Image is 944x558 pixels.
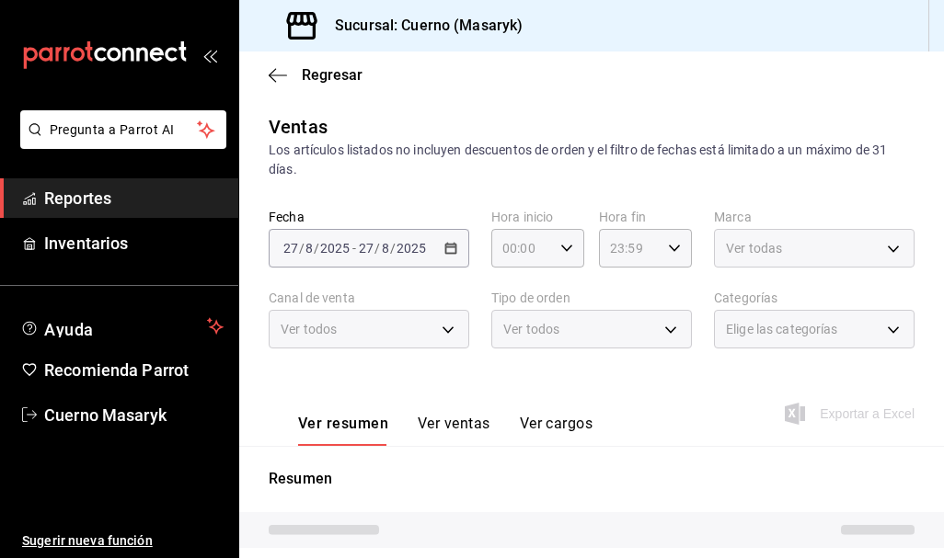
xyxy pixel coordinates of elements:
[298,415,593,446] div: navigation tabs
[418,415,490,446] button: Ver ventas
[381,241,390,256] input: --
[269,66,363,84] button: Regresar
[374,241,380,256] span: /
[20,110,226,149] button: Pregunta a Parrot AI
[13,133,226,153] a: Pregunta a Parrot AI
[269,291,469,304] label: Canal de venta
[390,241,396,256] span: /
[491,291,692,304] label: Tipo de orden
[44,403,224,427] span: Cuerno Masaryk
[282,241,299,256] input: --
[302,66,363,84] span: Regresar
[44,315,200,337] span: Ayuda
[269,211,469,223] label: Fecha
[714,211,915,223] label: Marca
[269,141,915,179] div: Los artículos listados no incluyen descuentos de orden y el filtro de fechas está limitado a un m...
[314,241,319,256] span: /
[281,320,337,338] span: Ver todos
[44,358,224,382] span: Recomienda Parrot
[305,241,314,256] input: --
[22,531,224,551] span: Sugerir nueva función
[298,415,388,446] button: Ver resumen
[50,120,198,140] span: Pregunta a Parrot AI
[396,241,427,256] input: ----
[599,211,692,223] label: Hora fin
[319,241,351,256] input: ----
[269,113,328,141] div: Ventas
[352,241,356,256] span: -
[520,415,593,446] button: Ver cargos
[726,320,838,338] span: Elige las categorías
[358,241,374,256] input: --
[503,320,559,338] span: Ver todos
[44,231,224,256] span: Inventarios
[269,468,915,490] p: Resumen
[299,241,305,256] span: /
[320,15,523,37] h3: Sucursal: Cuerno (Masaryk)
[491,211,584,223] label: Hora inicio
[44,186,224,211] span: Reportes
[714,291,915,304] label: Categorías
[202,48,217,63] button: open_drawer_menu
[726,239,782,257] span: Ver todas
